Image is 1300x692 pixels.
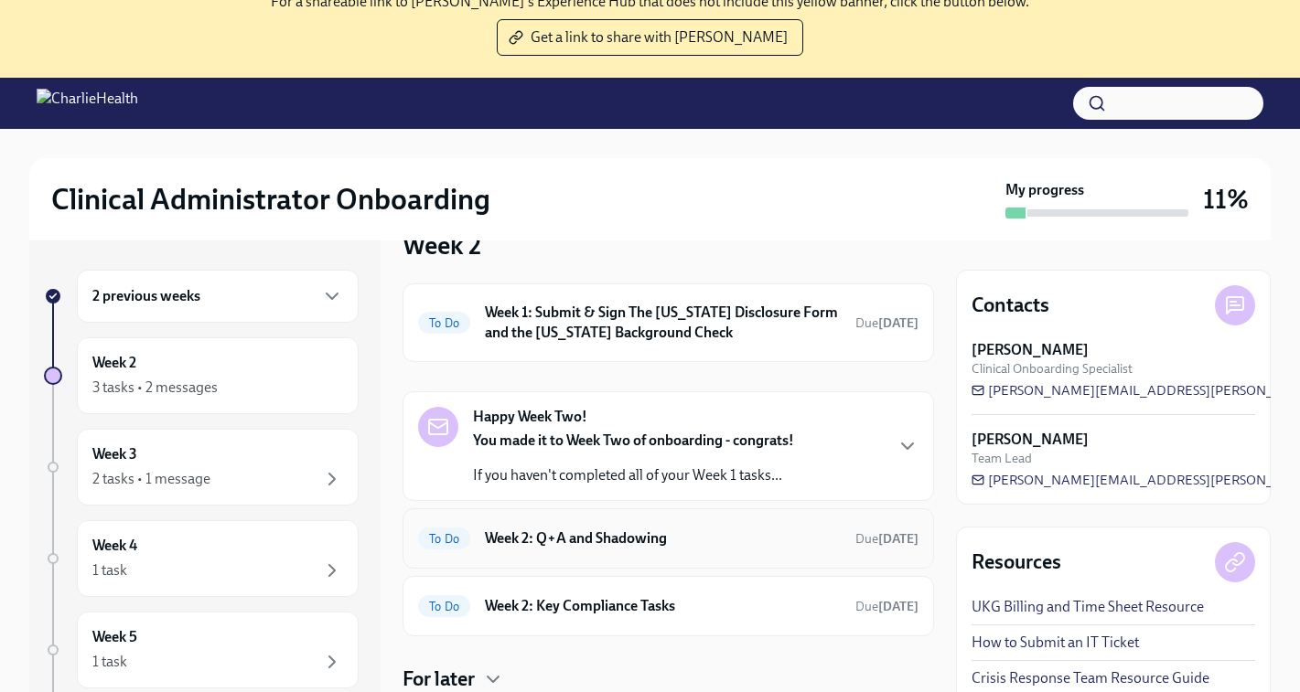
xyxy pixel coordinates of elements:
h4: Resources [972,548,1061,576]
a: Week 51 task [44,612,359,688]
span: To Do [418,532,470,546]
span: To Do [418,600,470,613]
h6: Week 3 [92,444,137,464]
span: Get a link to share with [PERSON_NAME] [512,28,788,47]
span: Team Lead [972,450,1032,467]
h3: 11% [1203,183,1249,216]
h6: Week 1: Submit & Sign The [US_STATE] Disclosure Form and the [US_STATE] Background Check [485,303,841,343]
img: CharlieHealth [37,89,138,118]
h6: Week 4 [92,536,137,556]
strong: [DATE] [878,531,919,547]
h6: Week 2: Q+A and Shadowing [485,528,841,548]
span: October 20th, 2025 10:00 [855,598,919,615]
a: Week 32 tasks • 1 message [44,429,359,506]
strong: [DATE] [878,599,919,614]
span: October 20th, 2025 10:00 [855,530,919,548]
div: 1 task [92,652,127,672]
strong: You made it to Week Two of onboarding - congrats! [473,431,794,449]
strong: My progress [1005,180,1084,200]
a: To DoWeek 1: Submit & Sign The [US_STATE] Disclosure Form and the [US_STATE] Background CheckDue[... [418,299,919,346]
a: To DoWeek 2: Key Compliance TasksDue[DATE] [418,591,919,621]
strong: Happy Week Two! [473,407,587,427]
span: October 15th, 2025 10:00 [855,314,919,332]
a: Week 41 task [44,520,359,597]
a: Crisis Response Team Resource Guide [972,668,1209,688]
div: 2 previous weeks [77,270,359,323]
span: Due [855,599,919,614]
p: If you haven't completed all of your Week 1 tasks... [473,465,794,485]
h2: Clinical Administrator Onboarding [51,181,490,218]
button: Get a link to share with [PERSON_NAME] [497,19,803,56]
div: 2 tasks • 1 message [92,469,210,489]
div: 3 tasks • 2 messages [92,378,218,398]
span: Clinical Onboarding Specialist [972,360,1133,378]
span: Due [855,315,919,331]
div: 1 task [92,560,127,580]
h3: Week 2 [403,229,481,261]
span: To Do [418,316,470,330]
a: To DoWeek 2: Q+A and ShadowingDue[DATE] [418,524,919,553]
strong: [PERSON_NAME] [972,430,1089,450]
strong: [PERSON_NAME] [972,340,1089,360]
h6: Week 2: Key Compliance Tasks [485,596,841,616]
h6: 2 previous weeks [92,286,200,306]
span: Due [855,531,919,547]
h6: Week 2 [92,353,136,373]
h6: Week 5 [92,627,137,647]
strong: [DATE] [878,315,919,331]
a: UKG Billing and Time Sheet Resource [972,597,1204,617]
h4: Contacts [972,292,1049,319]
a: How to Submit an IT Ticket [972,633,1139,653]
a: Week 23 tasks • 2 messages [44,337,359,414]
